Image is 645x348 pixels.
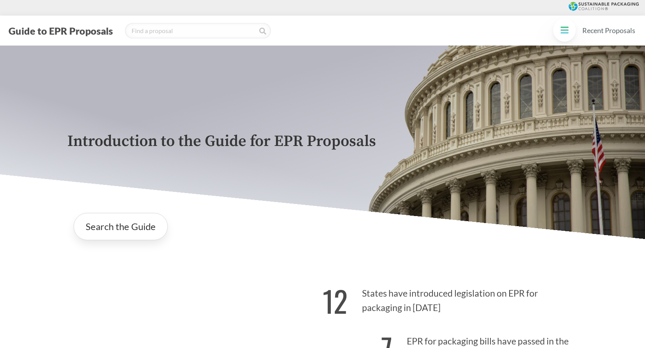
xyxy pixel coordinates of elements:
input: Find a proposal [125,23,271,39]
a: Search the Guide [74,213,168,240]
p: Introduction to the Guide for EPR Proposals [67,133,578,150]
a: Recent Proposals [579,22,639,39]
p: States have introduced legislation on EPR for packaging in [DATE] [323,274,578,322]
strong: 12 [323,279,348,322]
button: Guide to EPR Proposals [6,25,115,37]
